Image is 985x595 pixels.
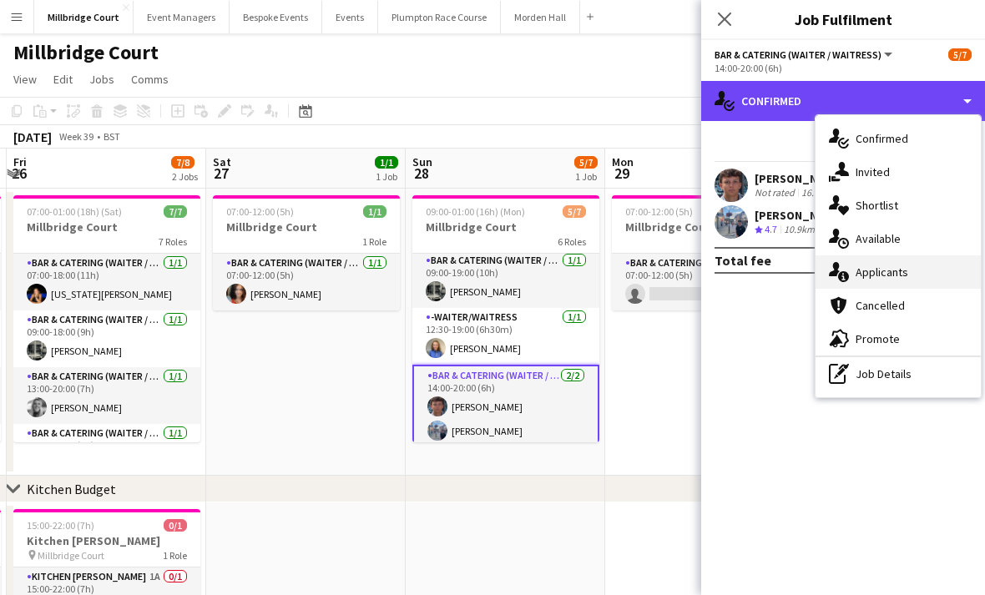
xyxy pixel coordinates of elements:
app-card-role: Bar & Catering (Waiter / waitress)1/109:00-18:00 (9h)[PERSON_NAME] [13,310,200,367]
app-card-role: Bar & Catering (Waiter / waitress)1/113:00-21:00 (8h) [13,424,200,481]
h3: Millbridge Court [213,219,400,234]
span: 0/1 [164,519,187,532]
a: Comms [124,68,175,90]
div: Total fee [715,252,771,269]
span: 7/7 [164,205,187,218]
button: Bespoke Events [230,1,322,33]
span: Millbridge Court [38,549,104,562]
span: View [13,72,37,87]
span: Shortlist [856,198,898,213]
span: Week 39 [55,130,97,143]
a: Edit [47,68,79,90]
span: Promote [856,331,900,346]
app-job-card: 09:00-01:00 (16h) (Mon)5/7Millbridge Court6 RolesBar & Catering (Waiter / waitress)1/109:00-19:00... [412,195,599,442]
span: 6 Roles [558,235,586,248]
span: Available [856,231,901,246]
a: View [7,68,43,90]
a: Jobs [83,68,121,90]
app-card-role: Bar & Catering (Waiter / waitress)1/107:00-18:00 (11h)[US_STATE][PERSON_NAME] [13,254,200,310]
span: 1/1 [363,205,386,218]
span: Mon [612,154,634,169]
span: Edit [53,72,73,87]
div: 2 Jobs [172,170,198,183]
button: Plumpton Race Course [378,1,501,33]
span: 7 Roles [159,235,187,248]
button: Bar & Catering (Waiter / waitress) [715,48,895,61]
span: 1/1 [375,156,398,169]
div: 16.7km [798,186,836,199]
app-card-role: -Waiter/Waitress1/112:30-19:00 (6h30m)[PERSON_NAME] [412,308,599,365]
app-card-role: Bar & Catering (Waiter / waitress)2/214:00-20:00 (6h)[PERSON_NAME][PERSON_NAME] [412,365,599,449]
button: Millbridge Court [34,1,134,33]
span: 09:00-01:00 (16h) (Mon) [426,205,525,218]
div: [DATE] [13,129,52,145]
div: Job Details [816,357,981,391]
span: 5/7 [948,48,972,61]
div: [PERSON_NAME] [755,171,864,186]
span: 4.7 [765,223,777,235]
div: 14:00-20:00 (6h) [715,62,972,74]
button: Morden Hall [501,1,580,33]
button: Events [322,1,378,33]
span: Fri [13,154,27,169]
h3: Millbridge Court [412,219,599,234]
h3: Millbridge Court [13,219,200,234]
h3: Kitchen [PERSON_NAME] [13,533,200,548]
app-card-role: Bar & Catering (Waiter / waitress)4A0/107:00-12:00 (5h) [612,254,799,310]
span: Cancelled [856,298,905,313]
span: Bar & Catering (Waiter / waitress) [715,48,881,61]
span: 07:00-01:00 (18h) (Sat) [27,205,122,218]
span: Confirmed [856,131,908,146]
app-job-card: 07:00-01:00 (18h) (Sat)7/7Millbridge Court7 RolesBar & Catering (Waiter / waitress)1/107:00-18:00... [13,195,200,442]
span: 07:00-12:00 (5h) [226,205,294,218]
app-card-role: Bar & Catering (Waiter / waitress)1/107:00-12:00 (5h)[PERSON_NAME] [213,254,400,310]
span: 1 Role [163,549,187,562]
span: 28 [410,164,432,183]
button: Event Managers [134,1,230,33]
span: 15:00-22:00 (7h) [27,519,94,532]
span: 5/7 [563,205,586,218]
app-card-role: Bar & Catering (Waiter / waitress)1/113:00-20:00 (7h)[PERSON_NAME] [13,367,200,424]
app-job-card: 07:00-12:00 (5h)1/1Millbridge Court1 RoleBar & Catering (Waiter / waitress)1/107:00-12:00 (5h)[PE... [213,195,400,310]
app-job-card: 07:00-12:00 (5h)0/1Millbridge Court1 RoleBar & Catering (Waiter / waitress)4A0/107:00-12:00 (5h) [612,195,799,310]
h1: Millbridge Court [13,40,159,65]
h3: Job Fulfilment [701,8,985,30]
span: 29 [609,164,634,183]
span: Applicants [856,265,908,280]
span: 5/7 [574,156,598,169]
div: Not rated [755,186,798,199]
span: Comms [131,72,169,87]
div: BST [104,130,120,143]
h3: Millbridge Court [612,219,799,234]
span: 07:00-12:00 (5h) [625,205,693,218]
span: Invited [856,164,890,179]
div: 1 Job [376,170,397,183]
div: Confirmed [701,81,985,121]
div: 10.9km [780,223,818,237]
span: 1 Role [362,235,386,248]
span: Sun [412,154,432,169]
app-card-role: Bar & Catering (Waiter / waitress)1/109:00-19:00 (10h)[PERSON_NAME] [412,251,599,308]
span: Sat [213,154,231,169]
div: [PERSON_NAME] [755,208,843,223]
div: Kitchen Budget [27,481,116,497]
div: 1 Job [575,170,597,183]
span: Jobs [89,72,114,87]
span: 27 [210,164,231,183]
span: 7/8 [171,156,194,169]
